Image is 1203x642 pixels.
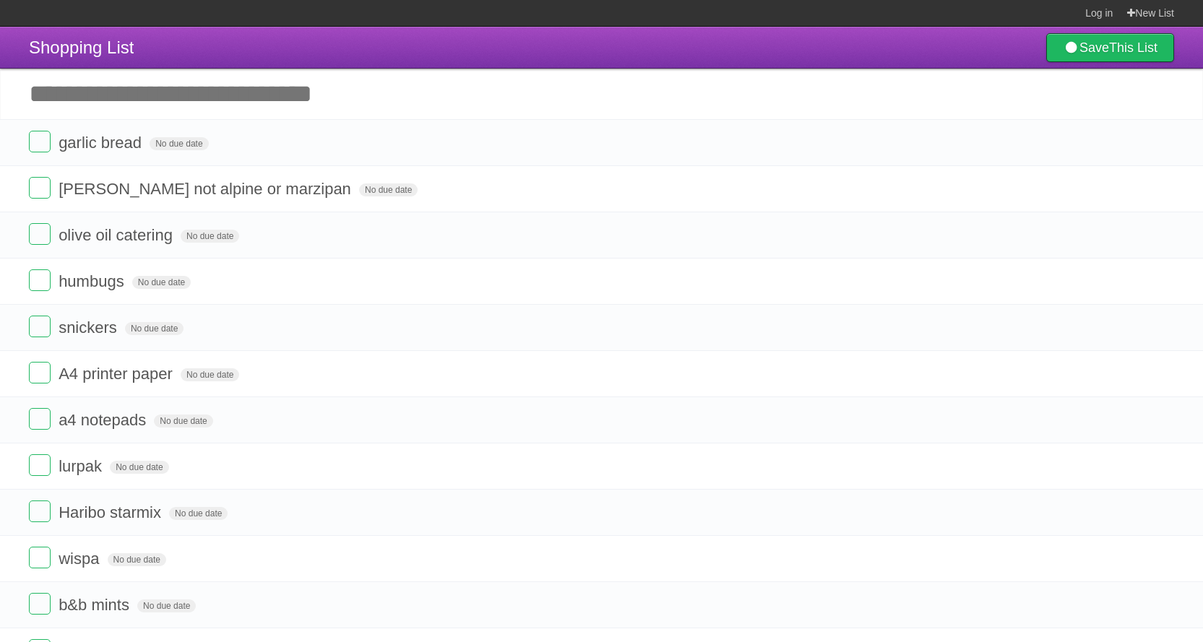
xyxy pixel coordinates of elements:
[1086,177,1113,201] label: Star task
[1086,593,1113,617] label: Star task
[59,457,105,475] span: lurpak
[29,131,51,152] label: Done
[1109,40,1157,55] b: This List
[1046,33,1174,62] a: SaveThis List
[29,408,51,430] label: Done
[110,461,168,474] span: No due date
[132,276,191,289] span: No due date
[29,362,51,383] label: Done
[181,230,239,243] span: No due date
[59,272,128,290] span: humbugs
[59,503,165,521] span: Haribo starmix
[59,550,103,568] span: wispa
[1086,131,1113,155] label: Star task
[154,415,212,428] span: No due date
[1086,362,1113,386] label: Star task
[125,322,184,335] span: No due date
[29,547,51,568] label: Done
[181,368,239,381] span: No due date
[59,226,176,244] span: olive oil catering
[137,599,196,612] span: No due date
[29,177,51,199] label: Done
[1086,408,1113,432] label: Star task
[59,318,121,337] span: snickers
[1086,316,1113,339] label: Star task
[29,269,51,291] label: Done
[29,316,51,337] label: Done
[59,365,176,383] span: A4 printer paper
[359,183,418,196] span: No due date
[29,500,51,522] label: Done
[29,454,51,476] label: Done
[29,593,51,615] label: Done
[29,223,51,245] label: Done
[150,137,208,150] span: No due date
[29,38,134,57] span: Shopping List
[59,411,150,429] span: a4 notepads
[1086,223,1113,247] label: Star task
[108,553,166,566] span: No due date
[1086,454,1113,478] label: Star task
[59,180,355,198] span: [PERSON_NAME] not alpine or marzipan
[59,134,145,152] span: garlic bread
[169,507,228,520] span: No due date
[1086,547,1113,571] label: Star task
[59,596,133,614] span: b&b mints
[1086,500,1113,524] label: Star task
[1086,269,1113,293] label: Star task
